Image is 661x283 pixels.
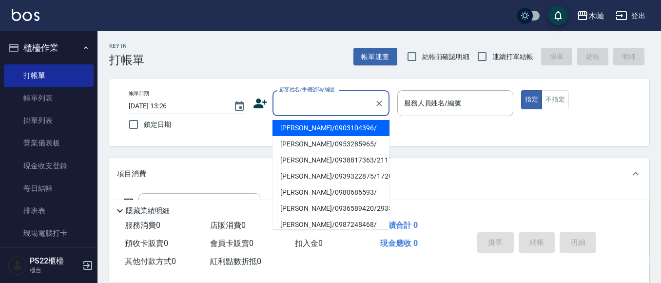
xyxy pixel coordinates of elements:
p: 隱藏業績明細 [126,206,170,216]
a: 掛單列表 [4,109,94,132]
a: 帳單列表 [4,87,94,109]
li: [PERSON_NAME]/0938817363/21173 [272,152,389,168]
button: 指定 [521,90,542,109]
label: 顧客姓名/手機號碼/編號 [279,86,335,93]
li: [PERSON_NAME]/0903104396/ [272,120,389,136]
button: 木屾 [573,6,608,26]
h3: 打帳單 [109,53,144,67]
span: 其他付款方式 0 [125,257,176,266]
img: Logo [12,9,39,21]
li: [PERSON_NAME]/0987248468/ [272,217,389,233]
span: 紅利點數折抵 0 [210,257,261,266]
button: Choose date, selected date is 2025-10-05 [228,95,251,118]
button: 不指定 [542,90,569,109]
li: [PERSON_NAME]/0936589420/293337 [272,201,389,217]
a: 現金收支登錄 [4,155,94,177]
li: [PERSON_NAME]/0939322875/17205 [272,168,389,184]
span: 會員卡販賣 0 [210,239,253,248]
span: 服務消費 0 [125,221,160,230]
label: 帳單日期 [129,90,149,97]
li: [PERSON_NAME]/0980686593/ [272,184,389,201]
li: [PERSON_NAME]/0953285965/ [272,136,389,152]
input: YYYY/MM/DD hh:mm [129,98,224,114]
a: 現場電腦打卡 [4,222,94,244]
span: 扣入金 0 [295,239,323,248]
div: 項目消費 [109,158,649,189]
a: 排班表 [4,200,94,222]
h5: PS22櫃檯 [30,256,79,266]
span: 業績合計 0 [380,221,418,230]
img: Person [8,256,27,275]
button: save [548,6,568,25]
button: 登出 [612,7,649,25]
button: Clear [372,97,386,110]
span: 鎖定日期 [144,120,171,130]
span: 結帳前確認明細 [422,52,470,62]
a: 每日結帳 [4,177,94,200]
p: 項目消費 [117,169,146,179]
button: 帳單速查 [353,48,397,66]
span: 預收卡販賣 0 [125,239,168,248]
button: Open [241,199,257,214]
p: 櫃台 [30,266,79,275]
button: 櫃檯作業 [4,35,94,61]
span: 店販消費 0 [210,221,246,230]
h2: Key In [109,43,144,49]
a: 營業儀表板 [4,132,94,154]
div: 木屾 [588,10,604,22]
a: 打帳單 [4,64,94,87]
span: 現金應收 0 [380,239,418,248]
span: 連續打單結帳 [492,52,533,62]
